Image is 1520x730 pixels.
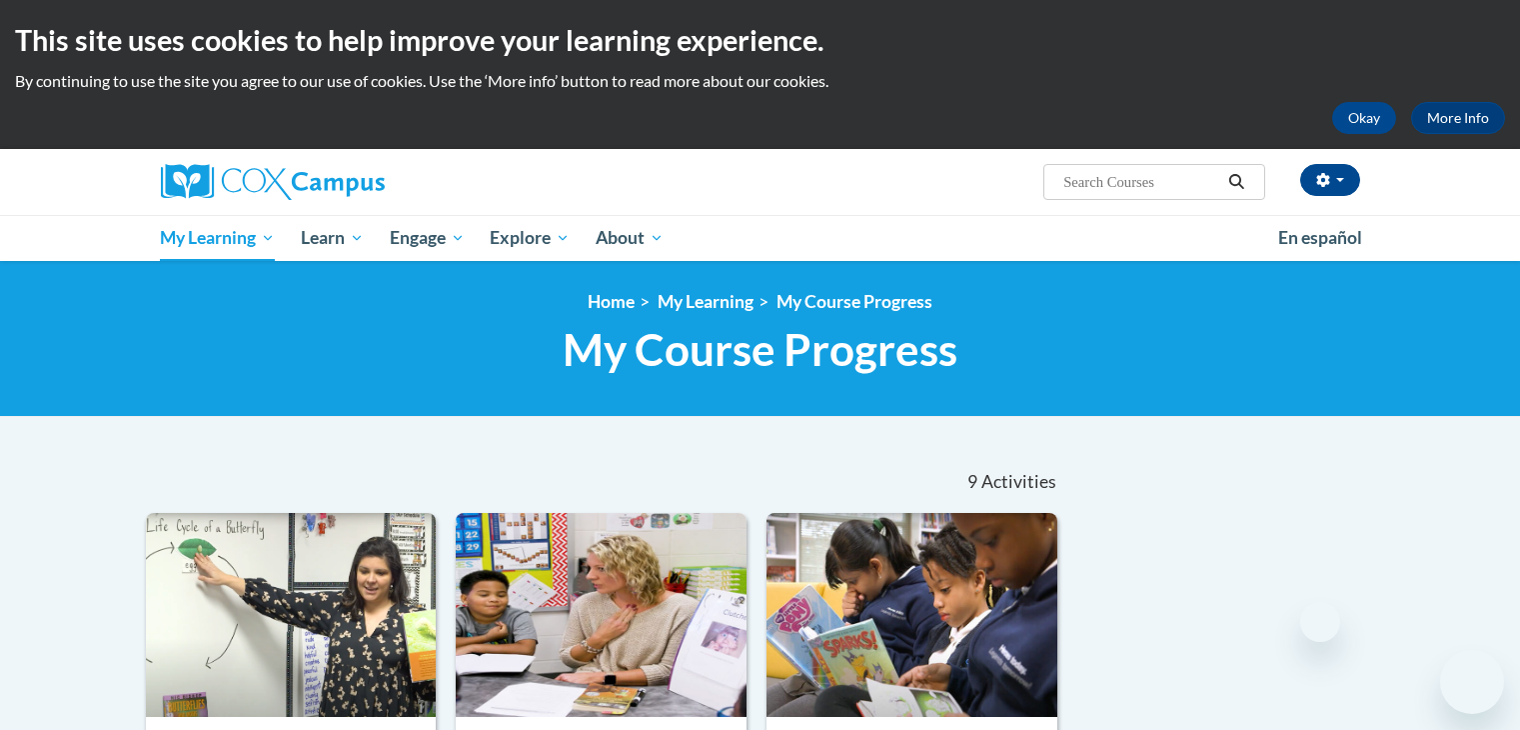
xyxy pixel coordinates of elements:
span: Activities [981,471,1056,493]
button: Search [1221,170,1251,194]
img: Course Logo [146,513,437,717]
div: Main menu [131,215,1390,261]
a: Explore [477,215,583,261]
img: Course Logo [456,513,747,717]
iframe: Button to launch messaging window [1440,650,1504,714]
a: My Learning [658,291,754,312]
span: 9 [967,471,977,493]
a: Cox Campus [161,164,541,200]
a: Home [588,291,635,312]
input: Search Courses [1061,170,1221,194]
a: Engage [377,215,478,261]
img: Cox Campus [161,164,385,200]
h2: This site uses cookies to help improve your learning experience. [15,20,1505,60]
span: Learn [301,226,364,250]
span: Explore [490,226,570,250]
button: Okay [1332,102,1396,134]
a: Learn [288,215,377,261]
p: By continuing to use the site you agree to our use of cookies. Use the ‘More info’ button to read... [15,70,1505,92]
span: Engage [390,226,465,250]
a: More Info [1411,102,1505,134]
a: My Learning [148,215,289,261]
a: About [583,215,677,261]
iframe: Close message [1300,602,1340,642]
button: Account Settings [1300,164,1360,196]
span: My Course Progress [563,323,957,376]
span: My Learning [160,226,275,250]
img: Course Logo [766,513,1057,717]
span: En español [1278,227,1362,248]
a: My Course Progress [776,291,932,312]
span: About [596,226,664,250]
a: En español [1265,217,1375,259]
